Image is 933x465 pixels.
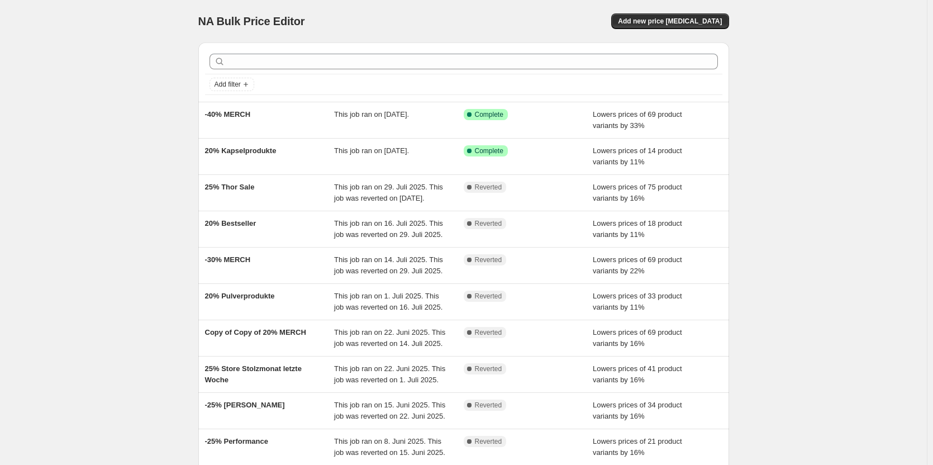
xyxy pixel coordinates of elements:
[205,292,275,300] span: 20% Pulverprodukte
[593,292,682,311] span: Lowers prices of 33 product variants by 11%
[475,146,503,155] span: Complete
[475,110,503,119] span: Complete
[334,328,445,348] span: This job ran on 22. Juni 2025. This job was reverted on 14. Juli 2025.
[334,146,409,155] span: This job ran on [DATE].
[205,183,255,191] span: 25% Thor Sale
[593,219,682,239] span: Lowers prices of 18 product variants by 11%
[475,437,502,446] span: Reverted
[593,146,682,166] span: Lowers prices of 14 product variants by 11%
[475,401,502,410] span: Reverted
[205,219,256,227] span: 20% Bestseller
[593,328,682,348] span: Lowers prices of 69 product variants by 16%
[334,183,443,202] span: This job ran on 29. Juli 2025. This job was reverted on [DATE].
[593,183,682,202] span: Lowers prices of 75 product variants by 16%
[593,364,682,384] span: Lowers prices of 41 product variants by 16%
[611,13,729,29] button: Add new price [MEDICAL_DATA]
[198,15,305,27] span: NA Bulk Price Editor
[475,183,502,192] span: Reverted
[334,255,443,275] span: This job ran on 14. Juli 2025. This job was reverted on 29. Juli 2025.
[475,292,502,301] span: Reverted
[334,292,442,311] span: This job ran on 1. Juli 2025. This job was reverted on 16. Juli 2025.
[205,364,302,384] span: 25% Store Stolzmonat letzte Woche
[593,401,682,420] span: Lowers prices of 34 product variants by 16%
[205,328,306,336] span: Copy of Copy of 20% MERCH
[334,401,445,420] span: This job ran on 15. Juni 2025. This job was reverted on 22. Juni 2025.
[475,219,502,228] span: Reverted
[618,17,722,26] span: Add new price [MEDICAL_DATA]
[205,146,277,155] span: 20% Kapselprodukte
[334,110,409,118] span: This job ran on [DATE].
[205,110,251,118] span: -40% MERCH
[593,110,682,130] span: Lowers prices of 69 product variants by 33%
[593,255,682,275] span: Lowers prices of 69 product variants by 22%
[334,219,443,239] span: This job ran on 16. Juli 2025. This job was reverted on 29. Juli 2025.
[215,80,241,89] span: Add filter
[475,328,502,337] span: Reverted
[334,437,445,457] span: This job ran on 8. Juni 2025. This job was reverted on 15. Juni 2025.
[475,255,502,264] span: Reverted
[205,255,251,264] span: -30% MERCH
[475,364,502,373] span: Reverted
[205,437,268,445] span: -25% Performance
[593,437,682,457] span: Lowers prices of 21 product variants by 16%
[205,401,285,409] span: -25% [PERSON_NAME]
[210,78,254,91] button: Add filter
[334,364,445,384] span: This job ran on 22. Juni 2025. This job was reverted on 1. Juli 2025.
